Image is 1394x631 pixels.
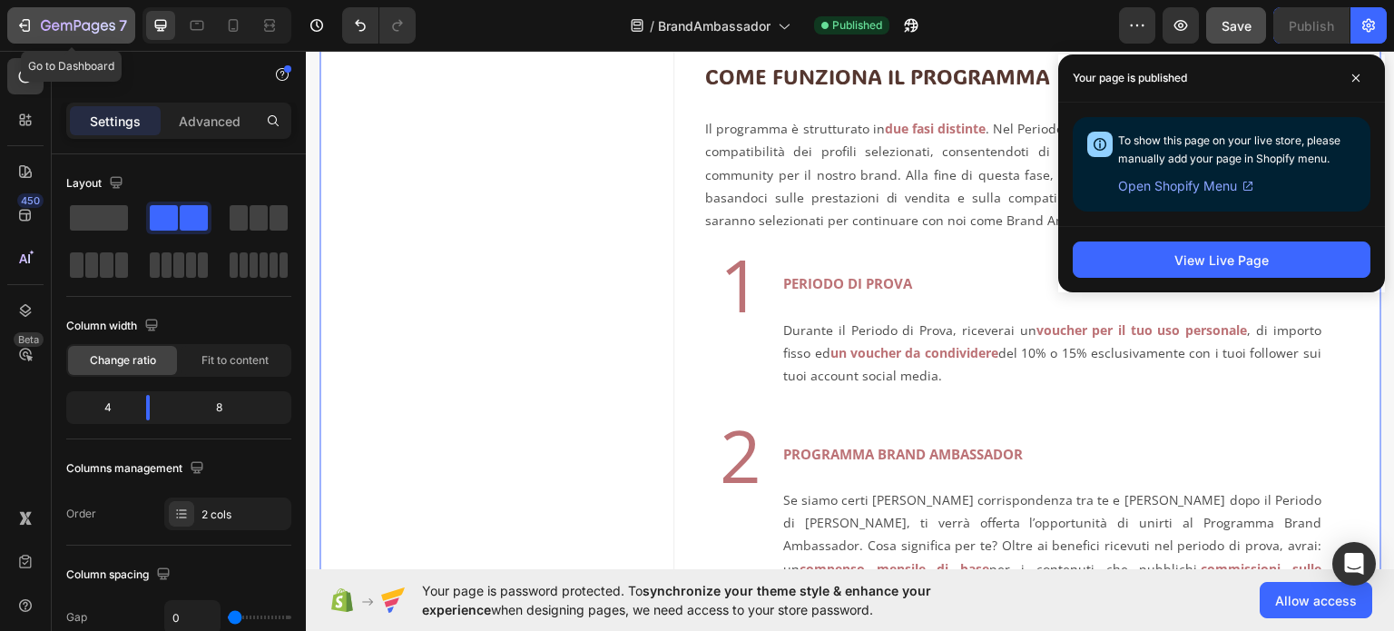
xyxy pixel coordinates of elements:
[422,583,931,617] span: synchronize your theme style & enhance your experience
[1289,16,1334,35] div: Publish
[1073,69,1187,87] p: Your page is published
[90,112,141,131] p: Settings
[477,415,1016,575] p: Se siamo certi [PERSON_NAME] corrispondenza tra te e [PERSON_NAME] dopo il Periodo di [PERSON_NAM...
[179,112,241,131] p: Advanced
[414,354,456,453] span: 2
[66,457,208,481] div: Columns management
[832,17,882,34] span: Published
[88,64,242,86] p: Row
[1275,591,1357,610] span: Allow access
[414,183,456,282] span: 1
[1118,133,1340,165] span: To show this page on your live store, please manually add your page in Shopify menu.
[342,7,416,44] div: Undo/Redo
[119,15,127,36] p: 7
[422,581,1002,619] span: Your page is password protected. To when designing pages, we need access to your store password.
[658,16,771,35] span: BrandAmbassador
[731,271,942,288] strong: voucher per il tuo uso personale
[1273,7,1350,44] button: Publish
[477,245,1016,337] p: Durante il Periodo di Prova, riceverai un del 10% o 15% esclusivamente con i tuoi follower sui tu...
[650,16,654,35] span: /
[201,507,287,523] div: 2 cols
[399,66,1030,181] p: Il programma è strutturato in . Nel Periodo di Prova, ci concentriamo sulla verifica della compat...
[494,509,683,527] strong: compenso mensile di base
[1174,251,1269,270] div: View Live Page
[70,395,132,420] div: 4
[1332,542,1376,586] div: Open Intercom Messenger
[164,395,288,420] div: 8
[201,352,269,369] span: Fit to content
[525,293,692,311] strong: un voucher da condividere
[1118,175,1237,197] span: Open Shopify Menu
[66,563,174,587] div: Column spacing
[477,394,717,412] strong: PROGRAMMA BRAND AMBASSADOR
[17,193,44,208] div: 450
[1073,242,1370,278] button: View Live Page
[477,223,606,242] strong: PERIODO DI PROVA
[90,352,156,369] span: Change ratio
[306,51,1394,569] iframe: Design area
[66,609,87,626] div: Gap
[477,271,1016,311] span: , di importo fisso ed
[66,172,127,196] div: Layout
[1206,7,1266,44] button: Save
[1260,582,1372,618] button: Allow access
[14,332,44,347] div: Beta
[1222,18,1252,34] span: Save
[66,314,162,339] div: Column width
[66,506,96,522] div: Order
[7,7,135,44] button: 7
[579,69,680,86] strong: due fasi distinte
